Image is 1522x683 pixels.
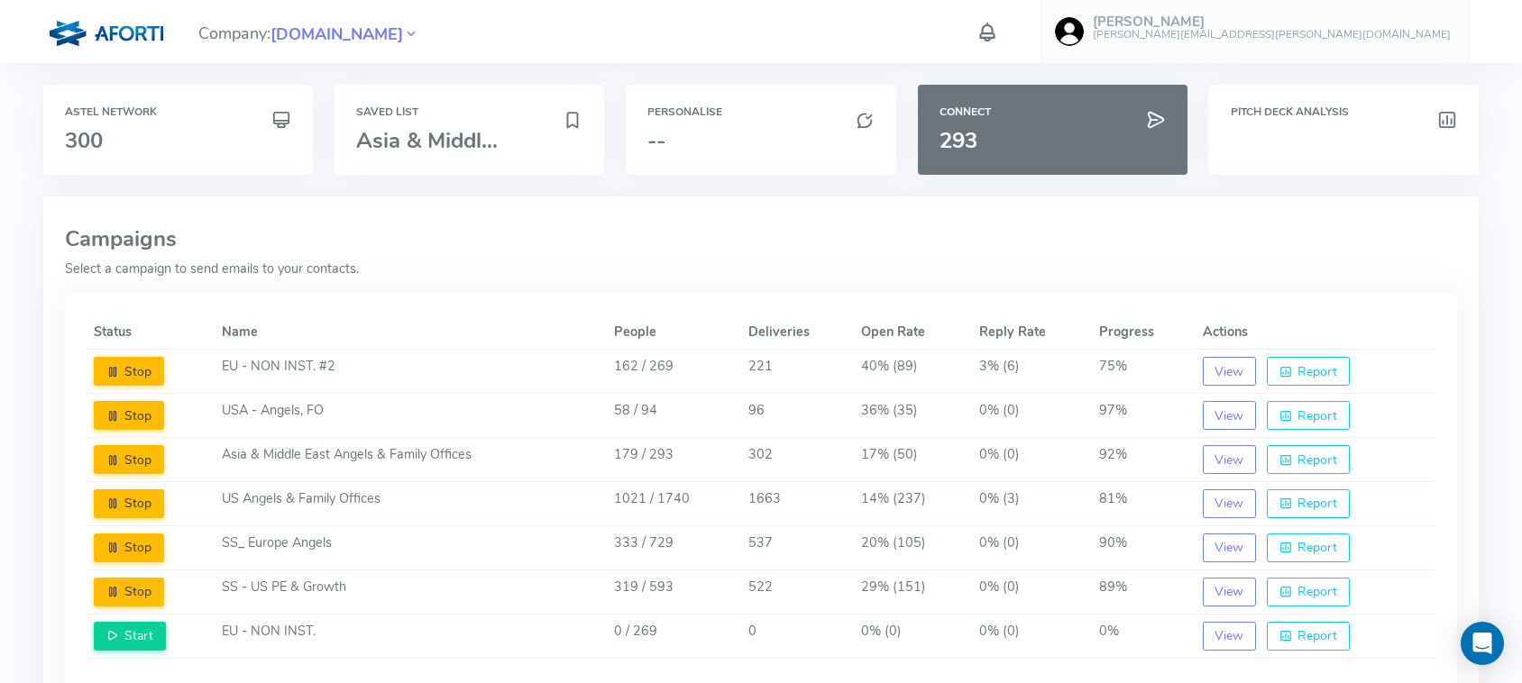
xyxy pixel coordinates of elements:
[1055,17,1084,46] img: user-image
[198,16,419,48] span: Company:
[215,394,607,438] td: USA - Angels, FO
[854,482,972,526] td: 14% (237)
[854,614,972,658] td: 0% (0)
[607,614,741,658] td: 0 / 269
[1203,622,1257,651] button: View
[215,438,607,482] td: Asia & Middle East Angels & Family Offices
[65,260,1457,279] p: Select a campaign to send emails to your contacts.
[65,106,291,118] h6: Astel Network
[854,525,972,569] td: 20% (105)
[741,350,854,394] td: 221
[94,533,164,562] button: Stop
[741,438,854,482] td: 302
[1203,357,1257,386] button: View
[1267,445,1350,474] button: Report
[972,315,1093,350] th: Reply Rate
[270,23,403,47] span: [DOMAIN_NAME]
[607,482,741,526] td: 1021 / 1740
[854,569,972,614] td: 29% (151)
[741,394,854,438] td: 96
[854,438,972,482] td: 17% (50)
[607,569,741,614] td: 319 / 593
[356,126,498,155] span: Asia & Middl...
[1092,394,1195,438] td: 97%
[65,227,1457,250] h3: Campaigns
[87,315,215,350] th: Status
[215,569,607,614] td: SS - US PE & Growth
[1196,315,1435,350] th: Actions
[972,525,1093,569] td: 0% (0)
[1093,29,1451,41] h6: [PERSON_NAME][EMAIL_ADDRESS][PERSON_NAME][DOMAIN_NAME]
[1203,578,1257,606] button: View
[854,394,972,438] td: 36% (35)
[94,401,164,430] button: Stop
[607,525,741,569] td: 333 / 729
[1093,14,1451,30] h5: [PERSON_NAME]
[215,315,607,350] th: Name
[972,614,1093,658] td: 0% (0)
[1092,482,1195,526] td: 81%
[65,126,103,155] span: 300
[94,357,164,386] button: Stop
[741,614,854,658] td: 0
[1267,578,1350,606] button: Report
[972,482,1093,526] td: 0% (3)
[972,394,1093,438] td: 0% (0)
[1203,445,1257,474] button: View
[741,482,854,526] td: 1663
[741,315,854,350] th: Deliveries
[972,569,1093,614] td: 0% (0)
[94,622,166,651] button: Start
[215,350,607,394] td: EU - NON INST. #2
[1231,106,1457,118] h6: Pitch Deck Analysis
[607,438,741,482] td: 179 / 293
[607,394,741,438] td: 58 / 94
[607,350,741,394] td: 162 / 269
[215,482,607,526] td: US Angels & Family Offices
[1203,533,1257,562] button: View
[1267,357,1350,386] button: Report
[940,106,1166,118] h6: Connect
[215,614,607,658] td: EU - NON INST.
[1267,533,1350,562] button: Report
[1461,622,1504,665] div: Open Intercom Messenger
[1092,350,1195,394] td: 75%
[607,315,741,350] th: People
[94,489,164,518] button: Stop
[356,106,582,118] h6: Saved List
[1092,569,1195,614] td: 89%
[741,525,854,569] td: 537
[94,445,164,474] button: Stop
[854,350,972,394] td: 40% (89)
[1267,489,1350,518] button: Report
[972,438,1093,482] td: 0% (0)
[1092,614,1195,658] td: 0%
[647,126,665,155] span: --
[854,315,972,350] th: Open Rate
[1203,489,1257,518] button: View
[1092,525,1195,569] td: 90%
[1092,438,1195,482] td: 92%
[1203,401,1257,430] button: View
[215,525,607,569] td: SS_ Europe Angels
[647,106,874,118] h6: Personalise
[1092,315,1195,350] th: Progress
[1267,401,1350,430] button: Report
[1267,622,1350,651] button: Report
[741,569,854,614] td: 522
[972,350,1093,394] td: 3% (6)
[940,126,977,155] span: 293
[270,23,403,44] a: [DOMAIN_NAME]
[94,578,164,606] button: Stop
